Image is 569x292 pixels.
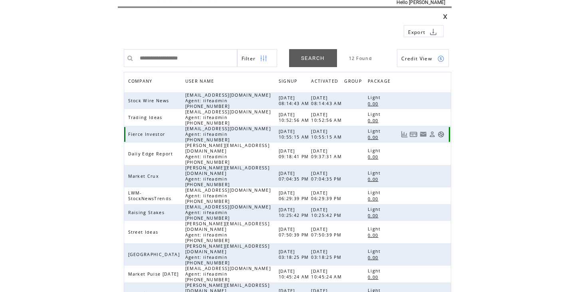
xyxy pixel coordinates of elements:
span: 0.00 [368,196,380,202]
span: [PERSON_NAME][EMAIL_ADDRESS][DOMAIN_NAME] Agent: lifeadmin [PHONE_NUMBER] [185,243,270,266]
span: GROUP [344,76,364,88]
span: [DATE] 10:55:15 AM [279,129,311,140]
a: Credit View [397,49,449,67]
span: 0.00 [368,177,380,182]
span: [DATE] 07:04:35 PM [311,171,343,182]
a: GROUP [344,76,366,88]
a: PACKAGE [368,76,395,88]
span: 0.00 [368,255,380,260]
span: Light [368,268,383,274]
a: ACTIVATED [311,76,342,88]
span: [DATE] 06:29:39 PM [311,190,343,201]
a: 0.00 [368,212,382,219]
span: SIGNUP [279,76,299,88]
a: 0.00 [368,254,382,261]
span: Show Credits View [401,55,432,62]
span: [DATE] 10:55:15 AM [311,129,344,140]
span: [EMAIL_ADDRESS][DOMAIN_NAME] Agent: lifeadmin [PHONE_NUMBER] [185,126,271,143]
span: [DATE] 10:52:56 AM [279,112,311,123]
span: [DATE] 10:45:24 AM [311,268,344,280]
span: 0.00 [368,135,380,140]
span: 0.00 [368,154,380,160]
span: Fierce Investor [128,131,167,137]
a: Export [404,25,444,37]
span: [DATE] 03:18:25 PM [311,249,343,260]
span: [PERSON_NAME][EMAIL_ADDRESS][DOMAIN_NAME] Agent: lifeadmin [PHONE_NUMBER] [185,165,270,187]
a: 0.00 [368,100,382,107]
span: COMPANY [128,76,155,88]
span: Raising Stakes [128,210,167,215]
a: Resend welcome email to this user [420,131,427,138]
img: download.png [430,28,437,36]
span: [EMAIL_ADDRESS][DOMAIN_NAME] Agent: lifeadmin [PHONE_NUMBER] [185,92,271,109]
span: Light [368,190,383,195]
a: USER NAME [185,78,216,83]
span: [DATE] 06:29:39 PM [279,190,311,201]
a: 0.00 [368,274,382,280]
span: Daily Edge Report [128,151,175,157]
span: [PERSON_NAME][EMAIL_ADDRESS][DOMAIN_NAME] Agent: lifeadmin [PHONE_NUMBER] [185,221,270,243]
a: View Bills [410,131,418,138]
a: 0.00 [368,117,382,124]
span: [DATE] 10:52:56 AM [311,112,344,123]
a: 0.00 [368,134,382,141]
span: Street Ideas [128,229,161,235]
a: View Usage [401,131,408,138]
span: 12 Found [349,56,373,61]
span: Light [368,207,383,212]
span: PACKAGE [368,76,393,88]
span: LWM-StockNewsTrends [128,190,174,201]
span: [DATE] 07:50:39 PM [279,226,311,238]
span: [DATE] 10:25:42 PM [311,207,343,218]
span: [PERSON_NAME][EMAIL_ADDRESS][DOMAIN_NAME] Agent: lifeadmin [PHONE_NUMBER] [185,143,270,165]
span: Light [368,170,383,176]
span: Market Pulse [DATE] [128,271,181,277]
span: Light [368,226,383,232]
span: [DATE] 09:37:31 AM [311,148,344,159]
a: SEARCH [289,49,337,67]
span: [DATE] 03:18:25 PM [279,249,311,260]
a: View Profile [429,131,436,138]
span: Light [368,128,383,134]
span: Trading Ideas [128,115,165,120]
span: Light [368,95,383,100]
span: Stock Wire News [128,98,171,103]
a: SIGNUP [279,78,299,83]
span: 0.00 [368,101,380,107]
span: [EMAIL_ADDRESS][DOMAIN_NAME] Agent: lifeadmin [PHONE_NUMBER] [185,204,271,221]
span: [DATE] 08:14:43 AM [279,95,311,106]
span: [DATE] 09:18:41 PM [279,148,311,159]
a: Support [438,131,444,138]
span: Export to csv file [408,29,426,36]
span: 0.00 [368,213,380,219]
span: Light [368,111,383,117]
span: [DATE] 07:04:35 PM [279,171,311,182]
span: Market Crux [128,173,161,179]
span: Light [368,248,383,254]
a: 0.00 [368,153,382,160]
span: [DATE] 10:45:24 AM [279,268,311,280]
span: 0.00 [368,274,380,280]
span: [DATE] 07:50:39 PM [311,226,343,238]
a: 0.00 [368,232,382,238]
span: [GEOGRAPHIC_DATA] [128,252,182,257]
span: [EMAIL_ADDRESS][DOMAIN_NAME] Agent: lifeadmin [PHONE_NUMBER] [185,109,271,126]
span: [DATE] 08:14:43 AM [311,95,344,106]
span: [DATE] 10:25:42 PM [279,207,311,218]
a: COMPANY [128,78,155,83]
img: filters.png [260,50,267,68]
span: 0.00 [368,232,380,238]
a: 0.00 [368,195,382,202]
span: ACTIVATED [311,76,340,88]
span: [EMAIL_ADDRESS][DOMAIN_NAME] Agent: lifeadmin [PHONE_NUMBER] [185,187,271,204]
a: Filter [237,49,277,67]
span: 0.00 [368,118,380,123]
span: USER NAME [185,76,216,88]
img: credits.png [437,55,444,62]
span: [EMAIL_ADDRESS][DOMAIN_NAME] Agent: lifeadmin [PHONE_NUMBER] [185,266,271,282]
a: 0.00 [368,176,382,183]
span: Show filters [242,55,256,62]
span: Light [368,148,383,153]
